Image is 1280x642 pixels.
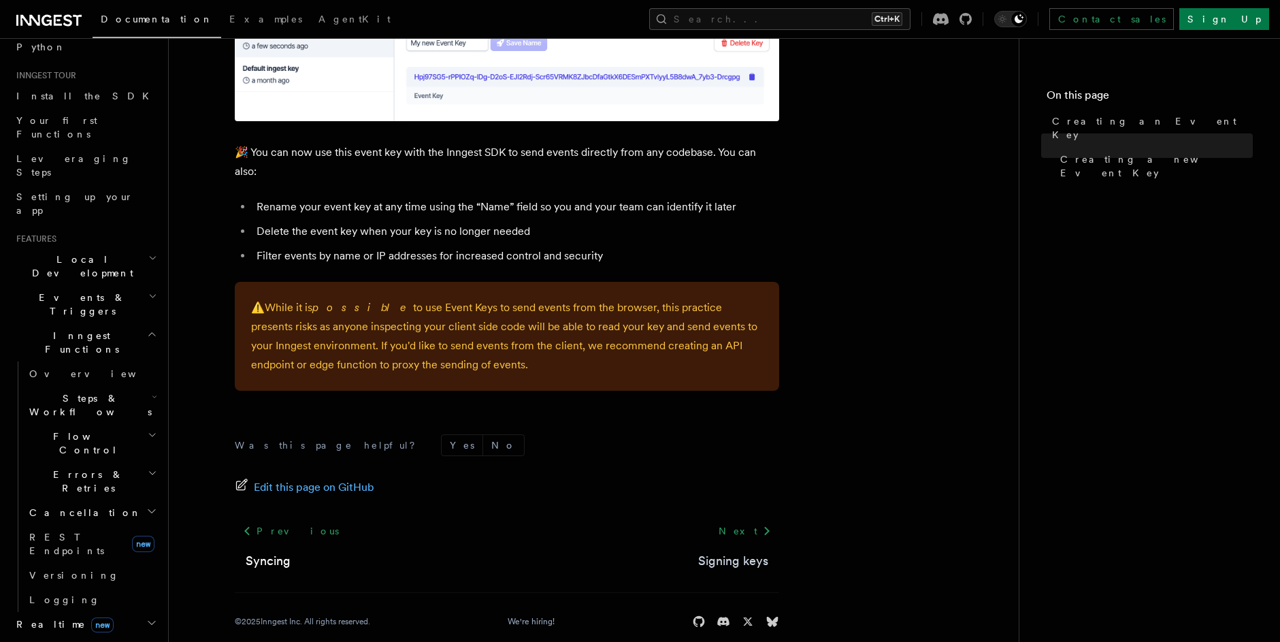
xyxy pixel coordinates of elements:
[11,612,160,637] button: Realtimenew
[310,4,399,37] a: AgentKit
[16,91,157,101] span: Install the SDK
[11,329,147,356] span: Inngest Functions
[29,594,100,605] span: Logging
[872,12,902,26] kbd: Ctrl+K
[93,4,221,38] a: Documentation
[11,184,160,223] a: Setting up your app
[698,551,768,571] a: Signing keys
[24,563,160,588] a: Versioning
[11,291,148,318] span: Events & Triggers
[994,11,1027,27] button: Toggle dark mode
[11,617,114,631] span: Realtime
[483,435,524,455] button: No
[235,478,374,497] a: Edit this page on GitHub
[11,234,56,244] span: Features
[24,468,148,495] span: Errors & Retries
[1179,8,1269,30] a: Sign Up
[11,285,160,323] button: Events & Triggers
[1047,109,1253,147] a: Creating an Event Key
[318,14,391,25] span: AgentKit
[1047,87,1253,109] h4: On this page
[24,462,160,500] button: Errors & Retries
[254,478,374,497] span: Edit this page on GitHub
[1055,147,1253,185] a: Creating a new Event Key
[91,617,114,632] span: new
[252,197,779,216] li: Rename your event key at any time using the “Name” field so you and your team can identify it later
[1049,8,1174,30] a: Contact sales
[24,430,148,457] span: Flow Control
[252,222,779,241] li: Delete the event key when your key is no longer needed
[508,616,555,627] a: We're hiring!
[11,253,148,280] span: Local Development
[24,362,160,386] a: Overview
[1052,114,1253,142] span: Creating an Event Key
[24,500,160,525] button: Cancellation
[29,570,119,581] span: Versioning
[11,323,160,362] button: Inngest Functions
[101,14,213,25] span: Documentation
[16,115,97,140] span: Your first Functions
[710,519,779,543] a: Next
[11,362,160,612] div: Inngest Functions
[312,301,413,314] em: possible
[221,4,310,37] a: Examples
[16,191,133,216] span: Setting up your app
[252,246,779,266] li: Filter events by name or IP addresses for increased control and security
[24,506,142,519] span: Cancellation
[229,14,302,25] span: Examples
[11,35,160,59] a: Python
[1060,153,1253,180] span: Creating a new Event Key
[11,84,160,108] a: Install the SDK
[11,70,76,81] span: Inngest tour
[11,247,160,285] button: Local Development
[24,424,160,462] button: Flow Control
[132,536,154,552] span: new
[29,532,104,556] span: REST Endpoints
[649,8,910,30] button: Search...Ctrl+K
[16,42,66,52] span: Python
[29,368,169,379] span: Overview
[246,551,291,571] a: Syncing
[16,153,131,178] span: Leveraging Steps
[235,143,779,181] p: 🎉 You can now use this event key with the Inngest SDK to send events directly from any codebase. ...
[24,386,160,424] button: Steps & Workflows
[442,435,482,455] button: Yes
[11,108,160,146] a: Your first Functions
[24,525,160,563] a: REST Endpointsnew
[251,301,265,314] span: ⚠️
[11,146,160,184] a: Leveraging Steps
[24,391,152,419] span: Steps & Workflows
[235,519,347,543] a: Previous
[235,438,425,452] p: Was this page helpful?
[251,298,763,374] p: While it is to use Event Keys to send events from the browser, this practice presents risks as an...
[24,588,160,612] a: Logging
[235,616,370,627] div: © 2025 Inngest Inc. All rights reserved.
